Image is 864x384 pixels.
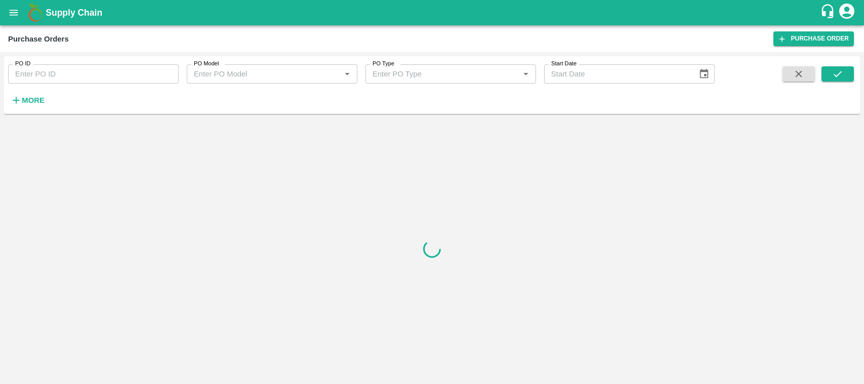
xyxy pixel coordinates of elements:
a: Purchase Order [773,31,854,46]
input: Enter PO Type [368,67,516,81]
div: customer-support [820,4,838,22]
label: PO Type [373,60,394,68]
label: Start Date [551,60,577,68]
input: Enter PO Model [190,67,338,81]
strong: More [22,96,45,104]
b: Supply Chain [46,8,102,18]
button: Open [519,67,532,81]
button: Open [341,67,354,81]
img: logo [25,3,46,23]
button: Choose date [694,64,714,84]
div: Purchase Orders [8,32,69,46]
input: Start Date [544,64,690,84]
button: More [8,92,47,109]
a: Supply Chain [46,6,820,20]
input: Enter PO ID [8,64,179,84]
label: PO Model [194,60,219,68]
div: account of current user [838,2,856,23]
button: open drawer [2,1,25,24]
label: PO ID [15,60,30,68]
